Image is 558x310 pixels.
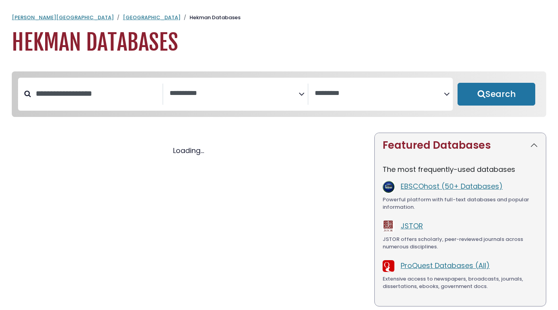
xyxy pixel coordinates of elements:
a: ProQuest Databases (All) [401,261,490,270]
li: Hekman Databases [181,14,241,22]
textarea: Search [170,89,299,98]
nav: breadcrumb [12,14,546,22]
button: Submit for Search Results [458,83,535,106]
div: Extensive access to newspapers, broadcasts, journals, dissertations, ebooks, government docs. [383,275,538,290]
div: JSTOR offers scholarly, peer-reviewed journals across numerous disciplines. [383,235,538,251]
textarea: Search [315,89,444,98]
p: The most frequently-used databases [383,164,538,175]
div: Loading... [12,145,365,156]
a: [PERSON_NAME][GEOGRAPHIC_DATA] [12,14,114,21]
nav: Search filters [12,71,546,117]
a: [GEOGRAPHIC_DATA] [123,14,181,21]
h1: Hekman Databases [12,29,546,56]
a: EBSCOhost (50+ Databases) [401,181,503,191]
button: Featured Databases [375,133,546,158]
a: JSTOR [401,221,423,231]
input: Search database by title or keyword [31,87,162,100]
div: Powerful platform with full-text databases and popular information. [383,196,538,211]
